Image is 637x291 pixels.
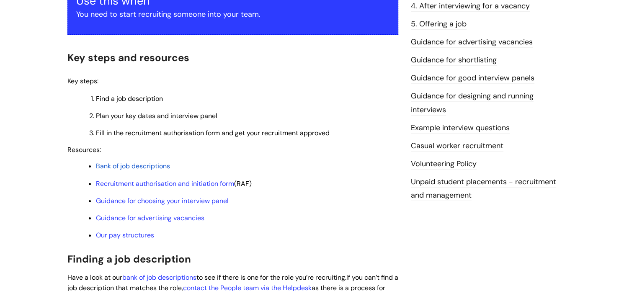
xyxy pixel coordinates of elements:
span: Find a job description [96,94,163,103]
a: Volunteering Policy [411,159,477,170]
p: You need to start recruiting someone into your team. [76,8,389,21]
span: Plan your key dates and interview panel [96,111,217,120]
a: Example interview questions [411,123,510,134]
a: 5. Offering a job [411,19,467,30]
span: Have a look at our to see if there is one for the role you’re recruiting. [67,273,346,282]
a: Unpaid student placements - recruitment and management [411,177,556,201]
a: bank of job descriptions [122,273,196,282]
a: Guidance for shortlisting [411,55,497,66]
span: Fill in the recruitment authorisation form and get your recruitment approved [96,129,330,137]
p: (RAF) [96,179,398,188]
span: Resources: [67,145,101,154]
span: Key steps: [67,77,98,85]
span: Key steps and resources [67,51,189,64]
a: 4. After interviewing for a vacancy [411,1,530,12]
a: Guidance for choosing your interview panel [96,196,229,205]
a: Casual worker recruitment [411,141,503,152]
a: Bank of job descriptions [96,162,170,170]
a: Guidance for advertising vacancies [411,37,533,48]
a: Our pay structures [96,231,154,239]
a: Guidance for advertising vacancies [96,214,204,222]
span: Finding a job description [67,252,191,265]
a: Guidance for designing and running interviews [411,91,534,115]
a: Guidance for good interview panels [411,73,534,84]
a: Recruitment authorisation and initiation form [96,179,234,188]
